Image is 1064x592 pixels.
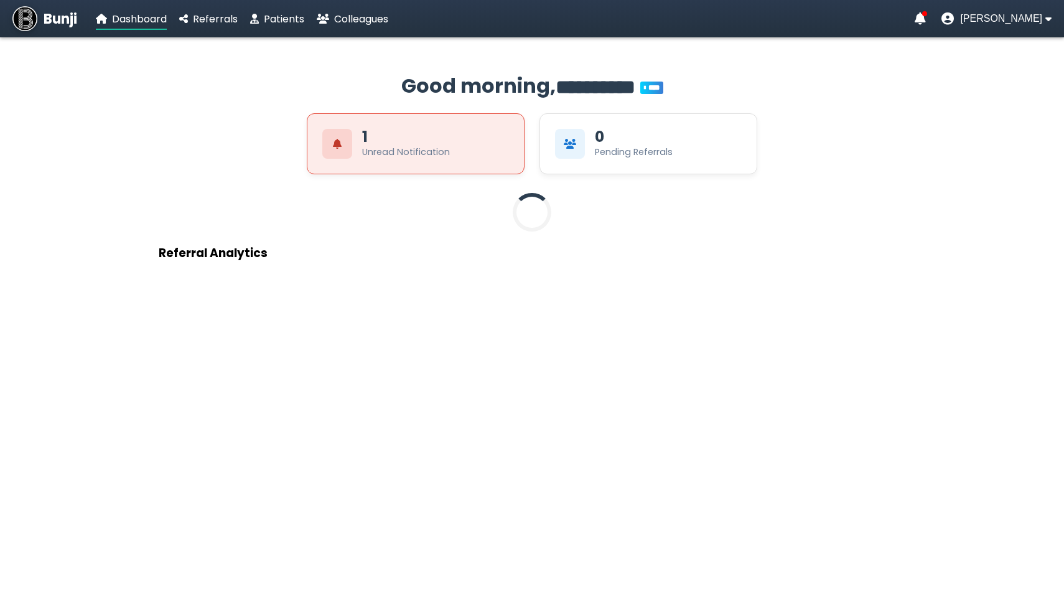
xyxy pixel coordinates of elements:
div: Pending Referrals [595,146,673,159]
div: View Pending Referrals [539,113,757,174]
span: Dashboard [112,12,167,26]
div: View Unread Notifications [307,113,525,174]
a: Bunji [12,6,77,31]
a: Dashboard [96,11,167,27]
a: Notifications [915,12,926,25]
h3: Referral Analytics [159,244,905,262]
span: [PERSON_NAME] [960,13,1042,24]
span: Bunji [44,9,77,29]
a: Patients [250,11,304,27]
h2: Good morning, [159,71,905,101]
a: Colleagues [317,11,388,27]
a: Referrals [179,11,238,27]
span: Patients [264,12,304,26]
div: 1 [362,129,368,144]
img: Bunji Dental Referral Management [12,6,37,31]
div: 0 [595,129,604,144]
div: Unread Notification [362,146,450,159]
button: User menu [941,12,1052,25]
span: Colleagues [334,12,388,26]
span: Referrals [193,12,238,26]
span: You’re on Plus! [640,82,663,94]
